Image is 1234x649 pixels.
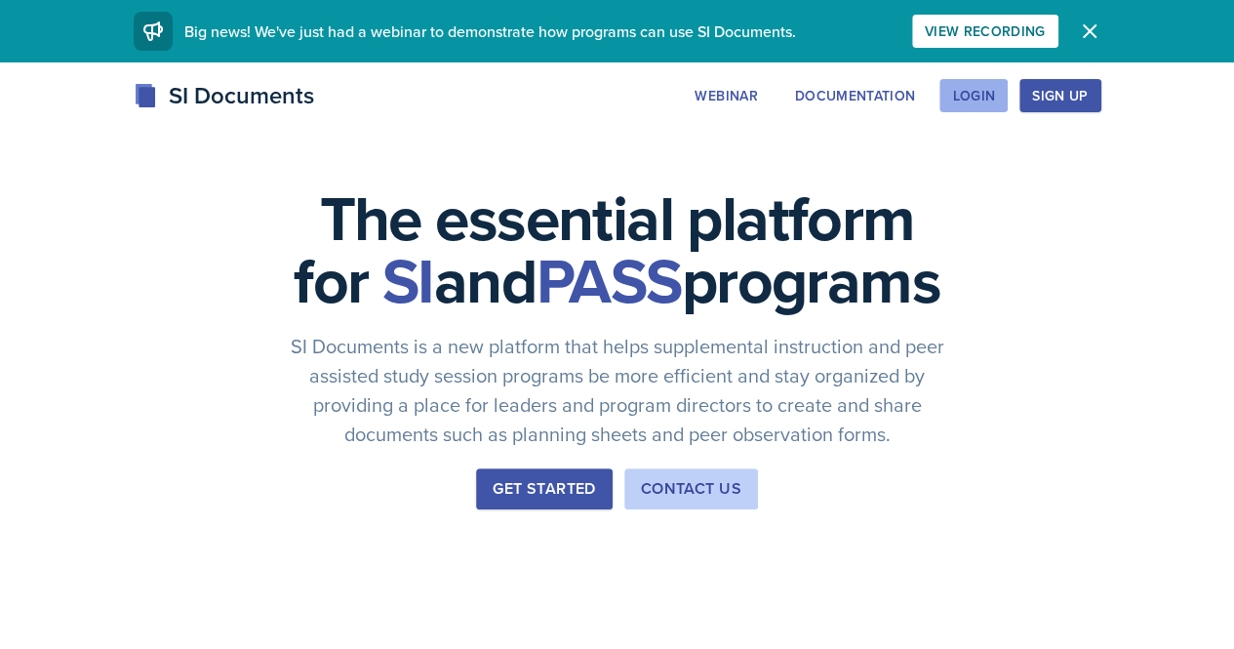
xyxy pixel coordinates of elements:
[641,477,741,501] div: Contact Us
[925,23,1046,39] div: View Recording
[682,79,770,112] button: Webinar
[952,88,995,103] div: Login
[1032,88,1088,103] div: Sign Up
[795,88,916,103] div: Documentation
[134,78,314,113] div: SI Documents
[939,79,1008,112] button: Login
[624,468,758,509] button: Contact Us
[782,79,929,112] button: Documentation
[912,15,1058,48] button: View Recording
[184,20,796,42] span: Big news! We've just had a webinar to demonstrate how programs can use SI Documents.
[493,477,595,501] div: Get Started
[476,468,612,509] button: Get Started
[1019,79,1100,112] button: Sign Up
[695,88,757,103] div: Webinar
